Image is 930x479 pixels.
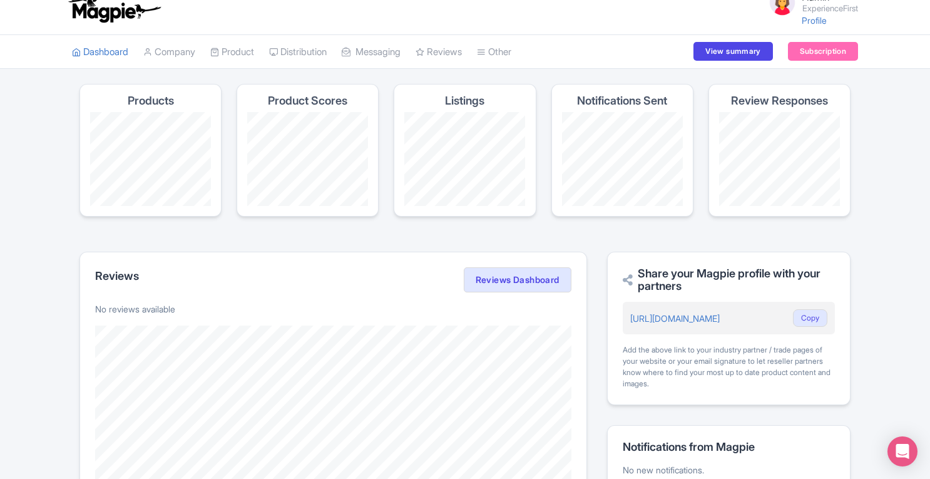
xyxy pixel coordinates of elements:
a: Product [210,35,254,70]
h2: Notifications from Magpie [623,441,835,453]
h4: Review Responses [731,95,828,107]
a: Distribution [269,35,327,70]
a: Reviews Dashboard [464,267,571,292]
h2: Reviews [95,270,139,282]
a: View summary [693,42,772,61]
p: No new notifications. [623,463,835,476]
div: Open Intercom Messenger [887,436,917,466]
button: Copy [793,309,827,327]
a: Messaging [342,35,401,70]
h4: Product Scores [268,95,347,107]
small: ExperienceFirst [802,4,858,13]
a: Dashboard [72,35,128,70]
h4: Listings [445,95,484,107]
a: Reviews [416,35,462,70]
h4: Notifications Sent [577,95,667,107]
a: Subscription [788,42,858,61]
h2: Share your Magpie profile with your partners [623,267,835,292]
a: Other [477,35,511,70]
a: Profile [802,15,827,26]
p: No reviews available [95,302,571,316]
a: [URL][DOMAIN_NAME] [630,313,720,324]
h4: Products [128,95,174,107]
div: Add the above link to your industry partner / trade pages of your website or your email signature... [623,344,835,389]
a: Company [143,35,195,70]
